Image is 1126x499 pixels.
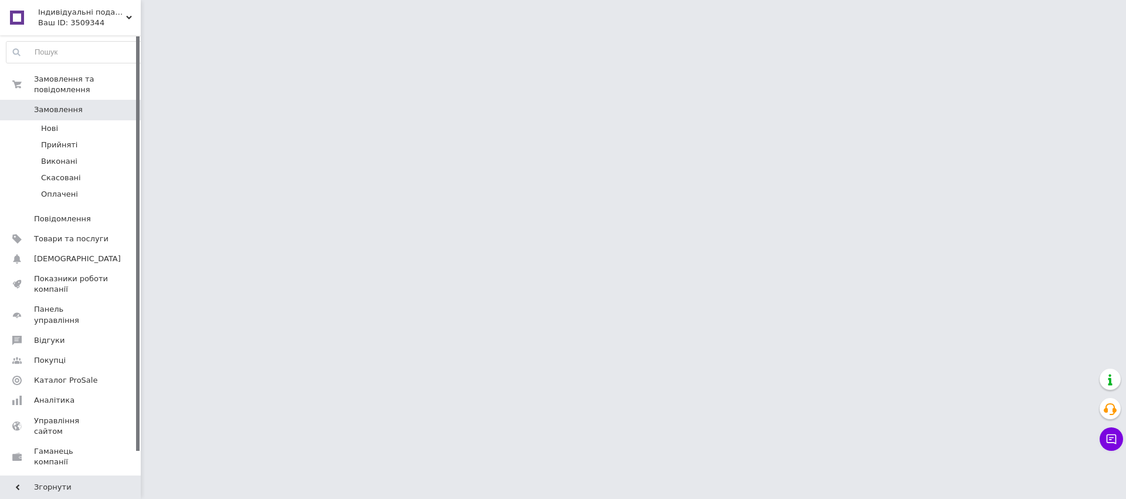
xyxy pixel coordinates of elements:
[34,254,121,264] span: [DEMOGRAPHIC_DATA]
[38,18,141,28] div: Ваш ID: 3509344
[1100,427,1123,451] button: Чат з покупцем
[34,355,66,366] span: Покупці
[41,189,78,200] span: Оплачені
[34,395,74,406] span: Аналітика
[34,304,108,325] span: Панель управління
[34,446,108,467] span: Гаманець компанії
[41,123,58,134] span: Нові
[34,335,65,346] span: Відгуки
[38,7,126,18] span: Індивідуальні подарунки з любов'ю
[34,234,108,244] span: Товари та послуги
[34,416,108,437] span: Управління сайтом
[34,375,97,386] span: Каталог ProSale
[34,274,108,295] span: Показники роботи компанії
[6,42,147,63] input: Пошук
[41,173,81,183] span: Скасовані
[41,140,77,150] span: Прийняті
[34,104,83,115] span: Замовлення
[41,156,77,167] span: Виконані
[34,74,141,95] span: Замовлення та повідомлення
[34,214,91,224] span: Повідомлення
